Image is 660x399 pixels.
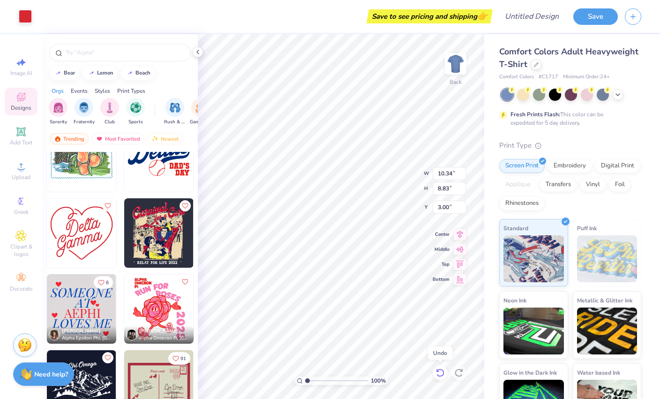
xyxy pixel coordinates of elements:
[577,295,632,305] span: Metallic & Glitter Ink
[94,276,113,289] button: Like
[369,9,490,23] div: Save to see pricing and shipping
[82,66,118,80] button: lemon
[577,235,637,282] img: Puff Ink
[95,87,110,95] div: Styles
[10,285,32,293] span: Decorate
[50,119,67,126] span: Sorority
[126,70,134,76] img: trend_line.gif
[121,66,155,80] button: beach
[609,178,631,192] div: Foil
[168,352,190,365] button: Like
[510,110,626,127] div: This color can be expedited for 5 day delivery.
[126,329,137,340] img: Avatar
[11,104,31,112] span: Designs
[52,87,64,95] div: Orgs
[540,178,577,192] div: Transfers
[50,133,89,144] div: Trending
[74,98,95,126] button: filter button
[105,119,115,126] span: Club
[499,46,638,70] span: Comfort Colors Adult Heavyweight T-Shirt
[573,8,618,25] button: Save
[503,295,526,305] span: Neon Ink
[100,98,119,126] button: filter button
[14,208,29,216] span: Greek
[12,173,30,181] span: Upload
[47,274,116,344] img: 2230e90a-45b0-473d-a578-333f20db35c3
[116,198,185,268] img: 7db95f3e-69bb-4ace-bb57-3998819970d2
[195,102,206,113] img: Game Day Image
[124,274,194,344] img: fd45bddc-b14f-4ce5-9af5-2ca9411ff533
[577,368,620,377] span: Water based Ink
[97,70,113,75] div: lemon
[126,98,145,126] button: filter button
[547,159,592,173] div: Embroidery
[151,136,159,142] img: Newest.gif
[164,98,186,126] div: filter for Rush & Bid
[116,122,185,192] img: 1dfaaad7-09a9-40ec-a0b5-3080e60cddd5
[117,87,145,95] div: Print Types
[190,98,211,126] div: filter for Game Day
[139,328,178,334] span: [PERSON_NAME]
[54,70,62,76] img: trend_line.gif
[180,200,191,211] button: Like
[65,48,185,57] input: Try "Alpha"
[503,223,528,233] span: Standard
[499,178,537,192] div: Applique
[139,335,190,342] span: Alpha Omicron Pi, [GEOGRAPHIC_DATA][US_STATE]
[49,98,67,126] div: filter for Sorority
[54,136,61,142] img: trending.gif
[580,178,606,192] div: Vinyl
[105,102,115,113] img: Club Image
[595,159,640,173] div: Digital Print
[47,198,116,268] img: dd7f6ca3-8e99-45ae-af30-6e4405479104
[503,368,557,377] span: Glow in the Dark Ink
[446,54,465,73] img: Back
[100,98,119,126] div: filter for Club
[5,243,37,258] span: Clipart & logos
[371,376,386,385] span: 100 %
[577,223,597,233] span: Puff Ink
[49,98,67,126] button: filter button
[170,102,180,113] img: Rush & Bid Image
[428,346,452,360] div: Undo
[180,276,191,287] button: Like
[135,70,150,75] div: beach
[49,329,60,340] img: Avatar
[10,139,32,146] span: Add Text
[499,196,545,211] div: Rhinestones
[64,70,75,75] div: bear
[499,140,641,151] div: Print Type
[497,7,566,26] input: Untitled Design
[193,122,262,192] img: a969c435-70d1-4c68-8c7d-d03ba37f0f0a
[563,73,610,81] span: Minimum Order: 24 +
[499,159,545,173] div: Screen Print
[164,98,186,126] button: filter button
[433,276,450,283] span: Bottom
[74,98,95,126] div: filter for Fraternity
[116,274,185,344] img: 2390c267-8c79-4398-9a8c-c7be2647baf8
[190,119,211,126] span: Game Day
[477,10,487,22] span: 👉
[433,246,450,253] span: Middle
[190,98,211,126] button: filter button
[164,119,186,126] span: Rush & Bid
[106,280,109,285] span: 6
[62,335,112,342] span: Alpha Epsilon Phi, [GEOGRAPHIC_DATA]
[433,231,450,238] span: Center
[539,73,558,81] span: # C1717
[147,133,183,144] div: Newest
[124,122,194,192] img: f25dc833-d40f-49a7-ae12-4c223f3d689b
[126,98,145,126] div: filter for Sports
[102,352,113,363] button: Like
[433,261,450,268] span: Top
[130,102,141,113] img: Sports Image
[577,308,637,354] img: Metallic & Glitter Ink
[499,73,534,81] span: Comfort Colors
[510,111,560,118] strong: Fresh Prints Flash:
[79,102,89,113] img: Fraternity Image
[71,87,88,95] div: Events
[91,133,144,144] div: Most Favorited
[503,235,564,282] img: Standard
[62,328,101,334] span: [PERSON_NAME]
[180,356,186,361] span: 91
